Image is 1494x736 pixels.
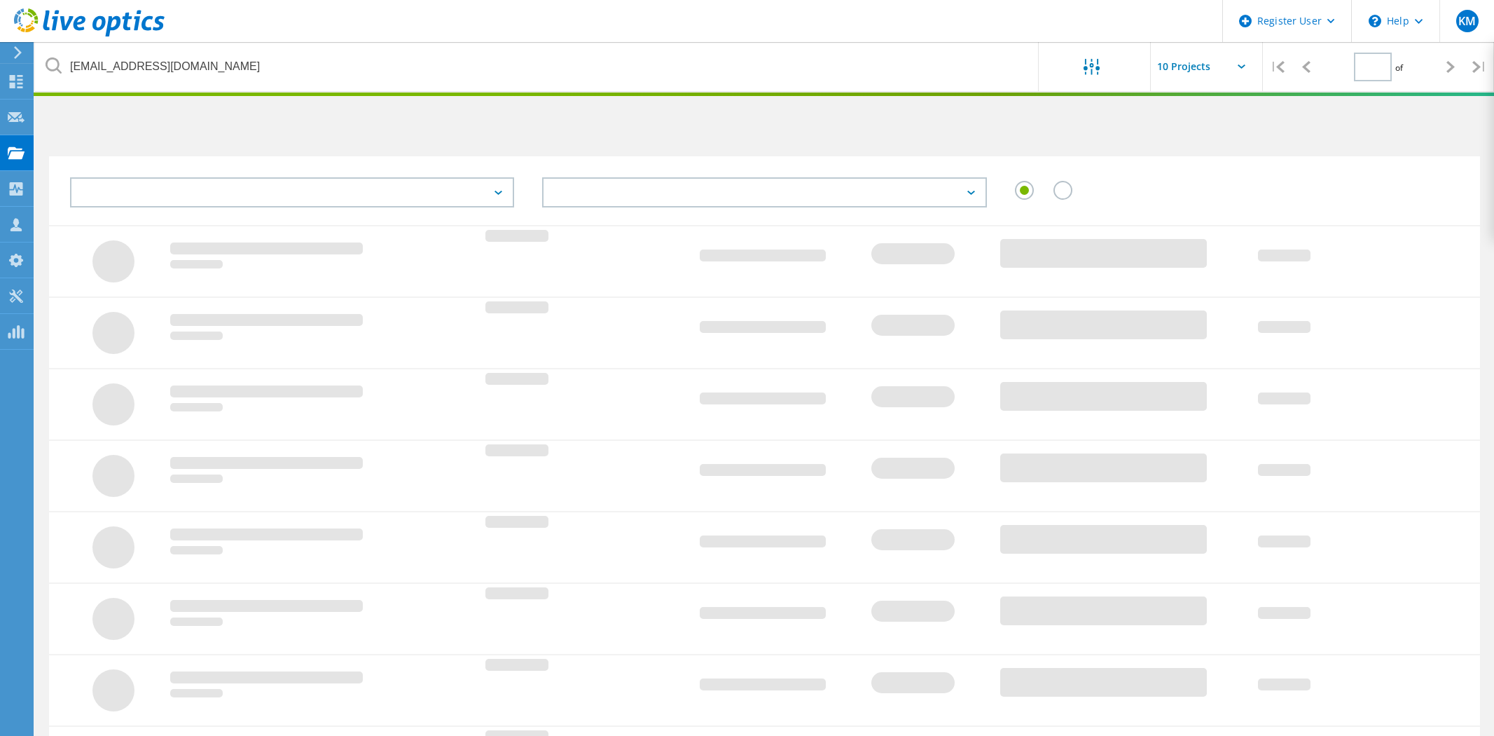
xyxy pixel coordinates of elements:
[14,29,165,39] a: Live Optics Dashboard
[1465,42,1494,92] div: |
[35,42,1039,91] input: undefined
[1395,62,1403,74] span: of
[1458,15,1476,27] span: KM
[1263,42,1292,92] div: |
[1369,15,1381,27] svg: \n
